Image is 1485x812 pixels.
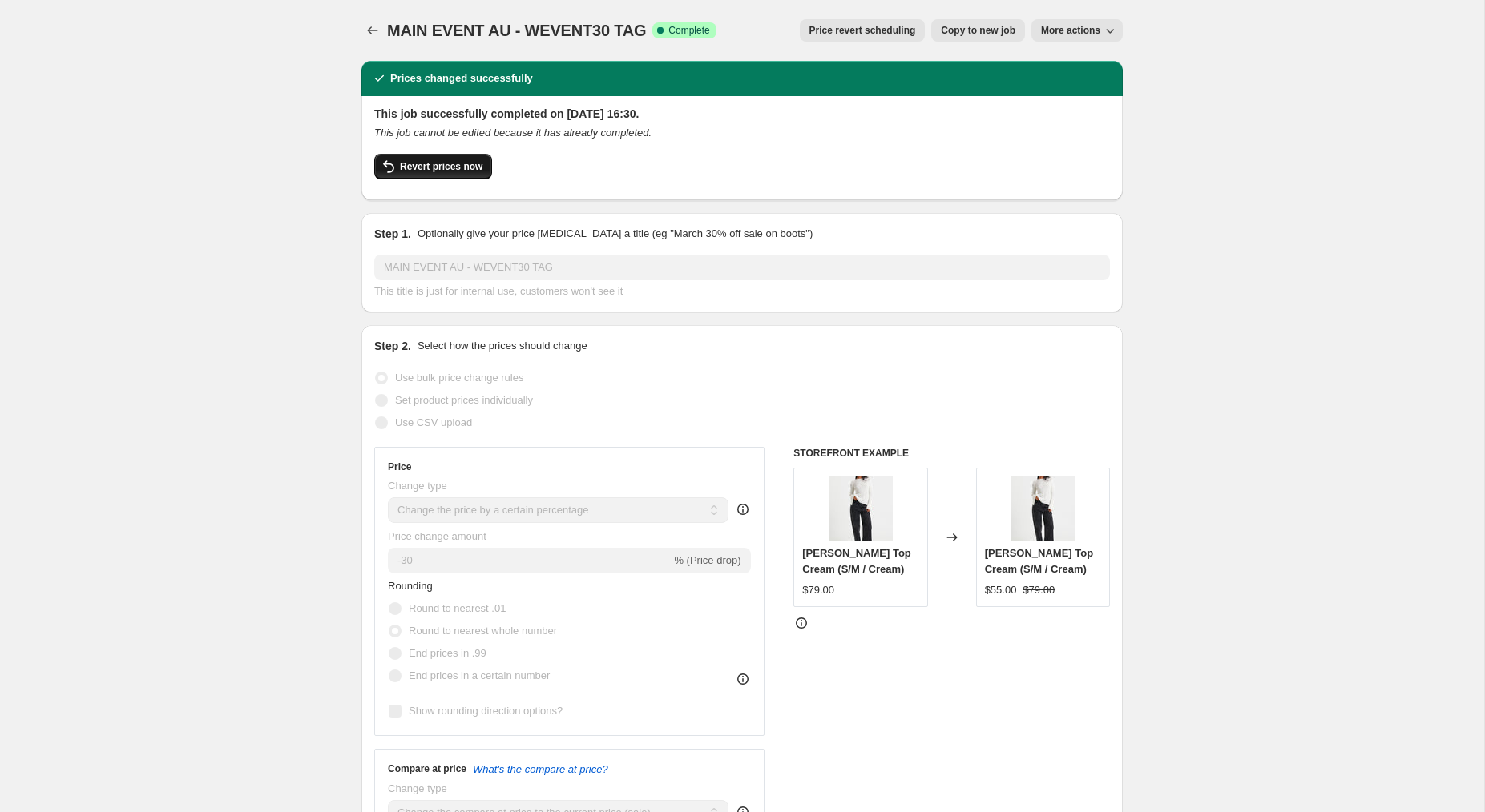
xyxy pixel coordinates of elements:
span: Change type [388,480,447,492]
p: Select how the prices should change [418,338,587,354]
span: Rounding [388,580,433,592]
input: -15 [388,548,671,573]
span: [PERSON_NAME] Top Cream (S/M / Cream) [802,547,911,575]
i: This job cannot be edited because it has already completed. [374,127,652,139]
button: More actions [1031,19,1123,42]
h2: Prices changed successfully [390,70,533,86]
span: Round to nearest whole number [409,625,557,637]
button: What's the compare at price? [473,763,608,775]
button: Price change jobs [361,19,384,42]
span: This title is just for internal use, customers won't see it [374,285,623,297]
span: More actions [1041,24,1100,37]
span: MAIN EVENT AU - WEVENT30 TAG [387,22,646,39]
button: Revert prices now [374,154,492,179]
h2: This job successfully completed on [DATE] 16:30. [374,106,1110,122]
span: % (Price drop) [674,554,740,566]
div: help [735,501,751,517]
span: Complete [668,24,709,37]
span: Round to nearest .01 [409,602,506,614]
span: End prices in a certain number [409,669,550,681]
button: Price revert scheduling [800,19,926,42]
img: 20240507_MartenAscenzo_BronzeSnake_Ecommerce_01347164_80x.jpg [1011,476,1075,541]
span: Price revert scheduling [809,24,916,37]
strike: $79.00 [1023,582,1055,598]
span: Set product prices individually [395,394,533,406]
span: Copy to new job [941,24,1015,37]
span: Use bulk price change rules [395,372,523,384]
div: $79.00 [802,582,834,598]
h3: Compare at price [388,762,466,775]
span: Price change amount [388,530,486,542]
span: Use CSV upload [395,416,472,428]
span: End prices in .99 [409,647,486,659]
span: Show rounding direction options? [409,705,563,717]
span: Change type [388,782,447,794]
h2: Step 1. [374,226,411,242]
h3: Price [388,460,411,473]
p: Optionally give your price [MEDICAL_DATA] a title (eg "March 30% off sale on boots") [418,226,813,242]
h6: STOREFRONT EXAMPLE [793,447,1110,460]
h2: Step 2. [374,338,411,354]
div: $55.00 [985,582,1017,598]
span: Revert prices now [400,160,482,173]
span: [PERSON_NAME] Top Cream (S/M / Cream) [985,547,1094,575]
img: 20240507_MartenAscenzo_BronzeSnake_Ecommerce_01347164_80x.jpg [829,476,893,541]
input: 30% off holiday sale [374,255,1110,280]
button: Copy to new job [931,19,1025,42]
